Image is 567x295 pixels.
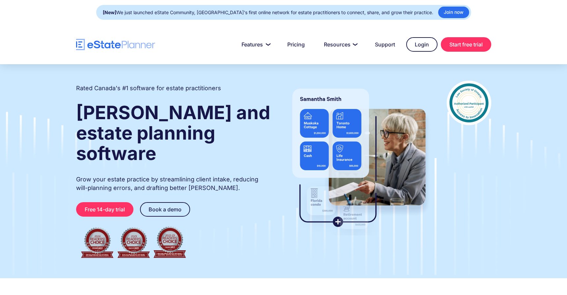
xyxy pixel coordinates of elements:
[76,84,221,93] h2: Rated Canada's #1 software for estate practitioners
[441,37,491,52] a: Start free trial
[76,101,270,165] strong: [PERSON_NAME] and estate planning software
[234,38,276,51] a: Features
[76,39,155,50] a: home
[140,202,190,217] a: Book a demo
[438,7,469,18] a: Join now
[279,38,313,51] a: Pricing
[103,8,433,17] div: We just launched eState Community, [GEOGRAPHIC_DATA]'s first online network for estate practition...
[284,81,434,235] img: estate planner showing wills to their clients, using eState Planner, a leading estate planning so...
[406,37,438,52] a: Login
[103,10,116,15] strong: [New]
[76,202,133,217] a: Free 14-day trial
[76,175,271,192] p: Grow your estate practice by streamlining client intake, reducing will-planning errors, and draft...
[367,38,403,51] a: Support
[316,38,364,51] a: Resources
